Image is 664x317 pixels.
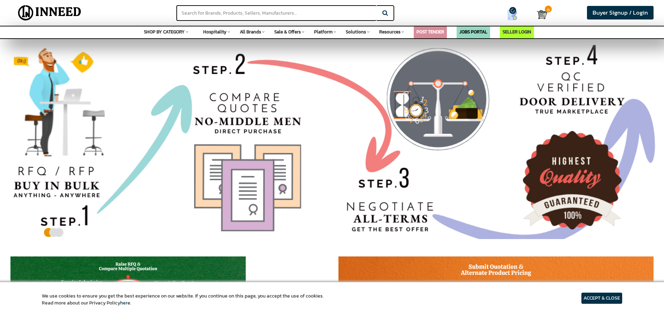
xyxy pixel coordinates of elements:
span: Hospitality [203,29,227,35]
button: 3 [54,229,59,233]
a: JOBS PORTAL [459,29,487,35]
article: ACCEPT & CLOSE [581,293,622,304]
button: 1 [43,229,48,233]
span: Resources [379,29,400,35]
img: Inneed.Market [12,4,87,22]
a: POST TENDER [417,29,444,35]
span: 0 [545,6,552,13]
a: here [120,299,130,307]
input: Search for Brands, Products, Sellers, Manufacturers... [176,5,376,21]
a: Buyer Signup / Login [587,6,654,19]
span: Sale & Offers [274,29,301,35]
a: Cart 0 [537,7,543,22]
img: Show My Quotes [507,10,518,20]
a: SELLER LOGIN [503,29,531,35]
article: We use cookies to ensure you get the best experience on our website. If you continue on this page... [42,293,324,307]
a: my Quotes [494,7,537,23]
span: Solutions [346,29,366,35]
span: SHOP BY CATEGORY [144,29,185,35]
span: Buyer Signup / Login [593,8,648,17]
img: Cart [537,9,547,20]
span: All Brands [240,29,261,35]
button: 2 [48,229,54,233]
span: Platform [314,29,333,35]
